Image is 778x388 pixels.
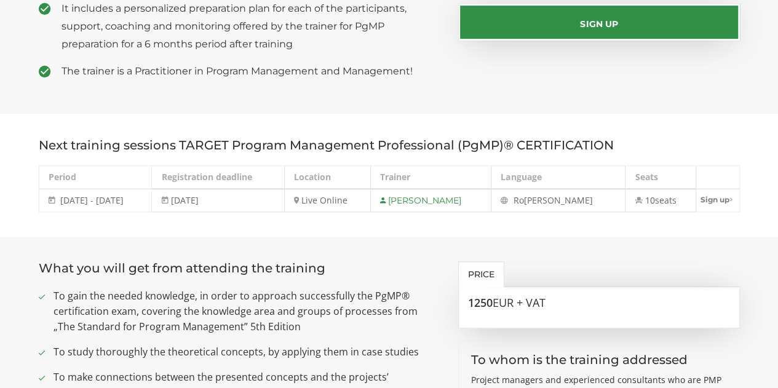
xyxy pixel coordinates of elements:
th: Seats [625,166,696,189]
td: [PERSON_NAME] [370,189,491,212]
td: [DATE] [152,189,284,212]
span: [PERSON_NAME] [523,194,592,206]
h3: Next training sessions TARGET Program Management Professional (PgMP)® CERTIFICATION [39,138,740,152]
button: Sign up [458,4,740,41]
a: Price [458,261,504,287]
a: Sign up [696,189,739,210]
h3: 1250 [468,297,730,309]
th: Period [39,166,152,189]
h3: To whom is the training addressed [471,353,728,366]
span: [DATE] - [DATE] [60,194,124,206]
span: seats [654,194,676,206]
span: EUR + VAT [493,295,546,310]
span: Ro [513,194,523,206]
td: Live Online [284,189,370,212]
th: Registration deadline [152,166,284,189]
th: Trainer [370,166,491,189]
th: Language [491,166,625,189]
h3: What you will get from attending the training [39,261,440,275]
span: To study thoroughly the theoretical concepts, by applying them in case studies [54,344,440,360]
span: To gain the needed knowledge, in order to approach successfully the PgMP® certification exam, cov... [54,288,440,335]
th: Location [284,166,370,189]
span: The trainer is a Practitioner in Program Management and Management! [62,62,440,80]
td: 10 [625,189,696,212]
